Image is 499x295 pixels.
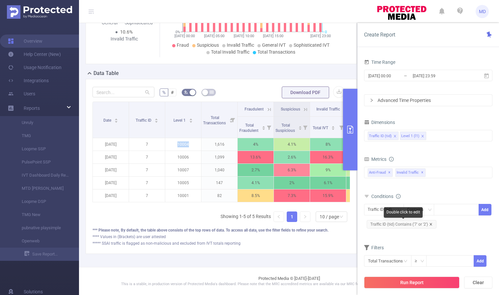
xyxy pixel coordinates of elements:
p: 2.7% [238,164,274,176]
span: Dimensions [364,120,395,125]
p: 4.1% [238,177,274,189]
p: 2.6% [274,151,310,163]
i: icon: caret-up [262,125,265,127]
i: icon: caret-up [189,117,193,119]
i: Filter menu [264,117,274,138]
p: 10007 [165,164,201,176]
a: Usage Notification [8,61,62,74]
i: icon: caret-up [115,117,118,119]
a: TMG New [13,208,71,221]
a: Loopme SSP [13,142,71,156]
div: 10 / page [320,212,339,222]
i: icon: caret-down [331,127,335,129]
p: 6.3% [274,164,310,176]
p: [DATE] [93,138,129,151]
span: Reports [24,106,40,111]
i: icon: caret-down [155,120,158,122]
tspan: [DATE] 00:00 [174,34,195,38]
i: icon: caret-down [298,127,302,129]
div: Invalid Traffic [110,36,139,42]
i: Filter menu [228,102,237,138]
p: 15.9% [310,189,346,202]
i: icon: caret-down [115,120,118,122]
span: Invalid Traffic [227,42,254,48]
div: Sort [114,117,118,121]
span: Traffic ID (tid) Contains ('7' or '2') [367,220,436,229]
p: 8% [310,138,346,151]
i: icon: right [370,98,374,102]
a: Loopme DSP [13,195,71,208]
p: 16.3% [310,151,346,163]
i: Filter menu [301,117,310,138]
i: icon: caret-up [298,125,302,127]
span: Total Invalid Traffic [211,49,249,55]
span: Create Report [364,32,395,38]
p: 1,616 [201,138,237,151]
div: Double click to edit [384,207,423,218]
div: Traffic ID (tid) [368,204,396,215]
div: ***** SSAI traffic is flagged as non-malicious and excluded from IVT totals reporting [92,240,350,246]
h2: Data Table [93,69,119,77]
a: Overview [8,35,42,48]
li: Next Page [300,211,310,222]
button: Add [474,255,486,267]
i: icon: right [303,215,307,219]
p: This is a stable, in production version of Protected Media's dashboard. Please note that the MRC ... [95,282,483,287]
li: 1 [287,211,297,222]
a: Integrations [8,74,49,87]
p: 10005 [165,177,201,189]
i: icon: close [393,135,397,138]
div: Sort [189,117,193,121]
p: [DATE] [93,177,129,189]
p: 10006 [165,151,201,163]
i: icon: info-circle [396,194,401,199]
span: Date [103,118,112,123]
div: Sort [331,125,335,129]
span: Fraud [177,42,189,48]
a: Openweb [13,234,71,248]
a: TMG [13,129,71,142]
p: 7 [129,164,165,176]
p: 4% [238,138,274,151]
img: Protected Media [7,5,72,19]
i: icon: close [421,135,424,138]
div: icon: rightAdvanced Time Properties [364,95,492,106]
input: End date [412,71,465,80]
div: Sort [154,117,158,121]
p: 10004 [165,138,201,151]
tspan: [DATE] 10:00 [233,34,254,38]
p: 7 [129,138,165,151]
tspan: 0% [175,30,180,34]
p: 9.8% [346,189,382,202]
i: icon: down [428,208,432,212]
p: 2% [274,177,310,189]
p: [DATE] [93,189,129,202]
div: Traffic ID (tid) [369,132,392,140]
a: Help Center (New) [8,48,61,61]
span: Anti-Fraud [368,168,393,177]
i: icon: left [277,215,281,219]
div: ≥ [415,256,422,266]
tspan: [DATE] 15:00 [263,34,283,38]
li: Previous Page [274,211,284,222]
span: Sophisticated IVT [294,42,329,48]
span: # [171,90,174,95]
p: 7.3% [274,189,310,202]
tspan: [DATE] 23:00 [310,34,331,38]
i: icon: info-circle [389,157,394,161]
tspan: [DATE] 05:00 [204,34,224,38]
li: Traffic ID (tid) [368,132,399,140]
span: Suspicious [197,42,219,48]
span: Traffic ID [136,118,152,123]
p: 8.5% [238,189,274,202]
button: Download PDF [282,86,329,98]
p: 82 [201,189,237,202]
span: Metrics [364,157,386,162]
button: Add [479,204,491,215]
div: *** Please note, By default, the table above consists of the top rows of data. To access all data... [92,227,350,233]
span: Total IVT [313,126,329,130]
p: 13.6% [238,151,274,163]
p: 1,040 [201,164,237,176]
i: icon: caret-up [331,125,335,127]
i: icon: table [210,90,214,94]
